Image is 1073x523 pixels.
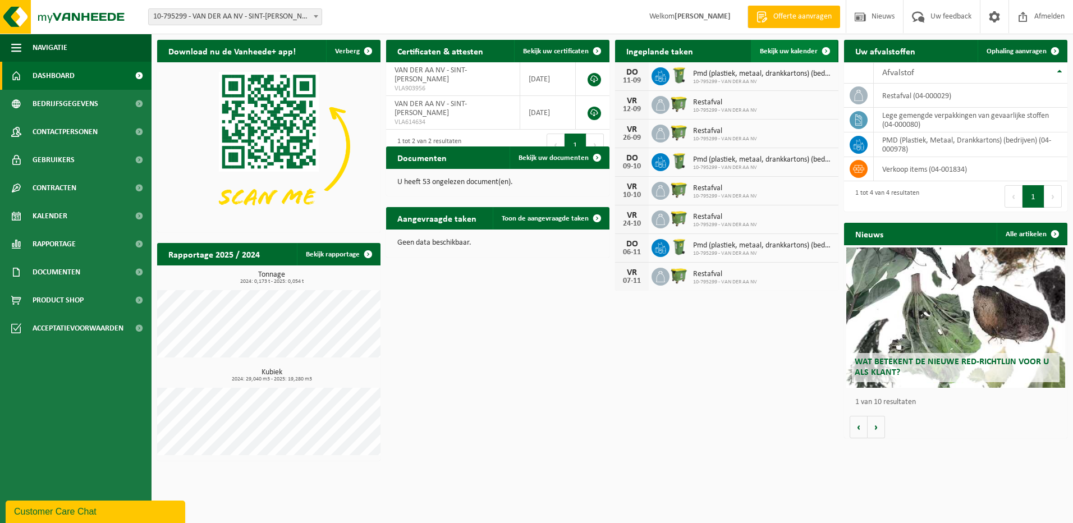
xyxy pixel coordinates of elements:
[510,146,608,169] a: Bekijk uw documenten
[693,184,757,193] span: Restafval
[670,123,689,142] img: WB-1100-HPE-GN-50
[978,40,1066,62] a: Ophaling aanvragen
[6,498,187,523] iframe: chat widget
[844,223,895,245] h2: Nieuws
[997,223,1066,245] a: Alle artikelen
[163,377,380,382] span: 2024: 29,040 m3 - 2025: 19,280 m3
[693,136,757,143] span: 10-795299 - VAN DER AA NV
[586,134,604,156] button: Next
[621,191,643,199] div: 10-10
[874,132,1067,157] td: PMD (Plastiek, Metaal, Drankkartons) (bedrijven) (04-000978)
[987,48,1047,55] span: Ophaling aanvragen
[523,48,589,55] span: Bekijk uw certificaten
[855,357,1049,377] span: Wat betekent de nieuwe RED-richtlijn voor u als klant?
[693,250,833,257] span: 10-795299 - VAN DER AA NV
[493,207,608,230] a: Toon de aangevraagde taken
[621,163,643,171] div: 09-10
[621,134,643,142] div: 26-09
[868,416,885,438] button: Volgende
[33,174,76,202] span: Contracten
[670,237,689,256] img: WB-0240-HPE-GN-50
[514,40,608,62] a: Bekijk uw certificaten
[693,70,833,79] span: Pmd (plastiek, metaal, drankkartons) (bedrijven)
[670,152,689,171] img: WB-0240-HPE-GN-50
[621,240,643,249] div: DO
[1044,185,1062,208] button: Next
[395,118,511,127] span: VLA614634
[621,249,643,256] div: 06-11
[693,164,833,171] span: 10-795299 - VAN DER AA NV
[386,40,494,62] h2: Certificaten & attesten
[693,98,757,107] span: Restafval
[621,220,643,228] div: 24-10
[157,40,307,62] h2: Download nu de Vanheede+ app!
[621,211,643,220] div: VR
[693,213,757,222] span: Restafval
[502,215,589,222] span: Toon de aangevraagde taken
[33,202,67,230] span: Kalender
[33,286,84,314] span: Product Shop
[615,40,704,62] h2: Ingeplande taken
[874,108,1067,132] td: lege gemengde verpakkingen van gevaarlijke stoffen (04-000080)
[565,134,586,156] button: 1
[748,6,840,28] a: Offerte aanvragen
[1022,185,1044,208] button: 1
[693,241,833,250] span: Pmd (plastiek, metaal, drankkartons) (bedrijven)
[392,132,461,157] div: 1 tot 2 van 2 resultaten
[297,243,379,265] a: Bekijk rapportage
[670,180,689,199] img: WB-1100-HPE-GN-50
[157,243,271,265] h2: Rapportage 2025 / 2024
[386,146,458,168] h2: Documenten
[33,118,98,146] span: Contactpersonen
[693,279,757,286] span: 10-795299 - VAN DER AA NV
[670,66,689,85] img: WB-0240-HPE-GN-50
[621,97,643,105] div: VR
[149,9,322,25] span: 10-795299 - VAN DER AA NV - SINT-GILLIS-WAAS
[621,77,643,85] div: 11-09
[33,146,75,174] span: Gebruikers
[520,62,576,96] td: [DATE]
[670,209,689,228] img: WB-1100-HPE-GN-50
[874,157,1067,181] td: verkoop items (04-001834)
[33,314,123,342] span: Acceptatievoorwaarden
[850,416,868,438] button: Vorige
[326,40,379,62] button: Verberg
[846,247,1065,388] a: Wat betekent de nieuwe RED-richtlijn voor u als klant?
[760,48,818,55] span: Bekijk uw kalender
[693,193,757,200] span: 10-795299 - VAN DER AA NV
[33,62,75,90] span: Dashboard
[621,125,643,134] div: VR
[335,48,360,55] span: Verberg
[157,62,380,230] img: Download de VHEPlus App
[693,79,833,85] span: 10-795299 - VAN DER AA NV
[1005,185,1022,208] button: Previous
[621,154,643,163] div: DO
[33,34,67,62] span: Navigatie
[547,134,565,156] button: Previous
[670,94,689,113] img: WB-1100-HPE-GN-50
[751,40,837,62] a: Bekijk uw kalender
[397,239,598,247] p: Geen data beschikbaar.
[675,12,731,21] strong: [PERSON_NAME]
[670,266,689,285] img: WB-1100-HPE-GN-50
[33,230,76,258] span: Rapportage
[163,369,380,382] h3: Kubiek
[621,182,643,191] div: VR
[850,184,919,209] div: 1 tot 4 van 4 resultaten
[395,84,511,93] span: VLA903956
[163,271,380,285] h3: Tonnage
[693,155,833,164] span: Pmd (plastiek, metaal, drankkartons) (bedrijven)
[621,268,643,277] div: VR
[386,207,488,229] h2: Aangevraagde taken
[771,11,834,22] span: Offerte aanvragen
[33,258,80,286] span: Documenten
[693,107,757,114] span: 10-795299 - VAN DER AA NV
[148,8,322,25] span: 10-795299 - VAN DER AA NV - SINT-GILLIS-WAAS
[519,154,589,162] span: Bekijk uw documenten
[395,100,467,117] span: VAN DER AA NV - SINT-[PERSON_NAME]
[874,84,1067,108] td: restafval (04-000029)
[621,277,643,285] div: 07-11
[395,66,467,84] span: VAN DER AA NV - SINT-[PERSON_NAME]
[693,222,757,228] span: 10-795299 - VAN DER AA NV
